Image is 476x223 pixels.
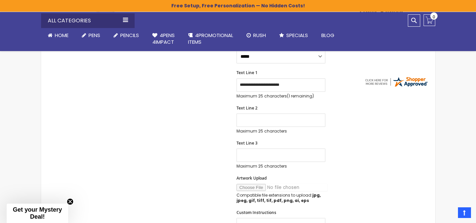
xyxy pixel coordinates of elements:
[253,32,266,39] span: Rush
[287,93,314,99] span: (1 remaining)
[359,46,424,61] div: returning customer, always impressed with the quality of products and excelent service, will retu...
[236,93,325,99] p: Maximum 25 characters
[7,204,68,223] div: Get your Mystery Deal!Close teaser
[41,28,75,43] a: Home
[286,32,308,39] span: Specials
[120,32,139,39] span: Pencils
[67,198,73,205] button: Close teaser
[236,210,276,215] span: Custom Instructions
[107,28,146,43] a: Pencils
[181,28,240,50] a: 4PROMOTIONALITEMS
[364,76,428,88] img: 4pens.com widget logo
[188,32,233,45] span: 4PROMOTIONAL ITEMS
[240,28,273,43] a: Rush
[152,32,175,45] span: 4Pens 4impact
[236,164,325,169] p: Maximum 25 characters
[236,193,325,203] p: Compatible file extensions to upload:
[236,140,258,146] span: Text Line 3
[321,32,334,39] span: Blog
[364,83,428,89] a: 4pens.com certificate URL
[236,175,267,181] span: Artwork Upload
[424,14,435,26] a: 0
[41,13,135,28] div: All Categories
[55,32,68,39] span: Home
[89,32,100,39] span: Pens
[315,28,341,43] a: Blog
[273,28,315,43] a: Specials
[146,28,181,50] a: 4Pens4impact
[236,129,325,134] p: Maximum 25 characters
[458,207,471,218] a: Top
[75,28,107,43] a: Pens
[433,14,435,20] span: 0
[236,70,258,75] span: Text Line 1
[236,105,258,111] span: Text Line 2
[13,206,62,220] span: Get your Mystery Deal!
[236,192,321,203] strong: jpg, jpeg, gif, tiff, tif, pdf, png, ai, eps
